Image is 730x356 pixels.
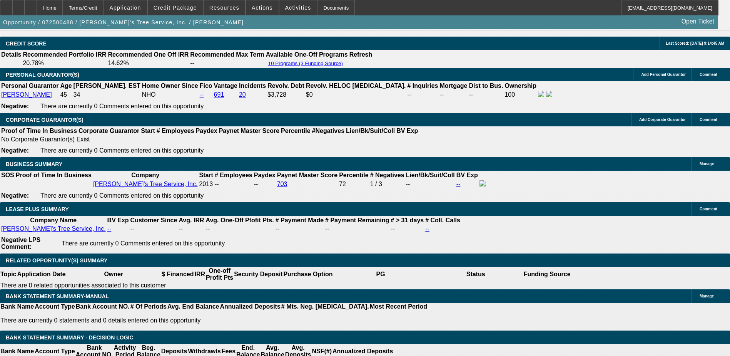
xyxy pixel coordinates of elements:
[205,267,234,282] th: One-off Profit Pts
[370,172,404,178] b: # Negatives
[142,91,199,99] td: NHO
[469,82,503,89] b: Dist to Bus.
[406,172,455,178] b: Lien/Bk/Suit/Coll
[234,267,283,282] th: Security Deposit
[205,217,274,223] b: Avg. One-Off Ptofit Pts.
[456,172,478,178] b: BV Exp
[1,225,106,232] a: [PERSON_NAME]'s Tree Service, Inc.
[456,181,461,187] a: --
[62,240,225,247] span: There are currently 0 Comments entered on this opportunity
[74,82,140,89] b: [PERSON_NAME]. EST
[700,162,714,166] span: Manage
[407,82,438,89] b: # Inquiries
[6,257,107,264] span: RELATED OPPORTUNITY(S) SUMMARY
[40,147,204,154] span: There are currently 0 Comments entered on this opportunity
[349,51,373,59] th: Refresh
[40,103,204,109] span: There are currently 0 Comments entered on this opportunity
[639,118,686,122] span: Add Corporate Guarantor
[267,91,305,99] td: $3,728
[1,51,22,59] th: Details
[214,82,237,89] b: Vantage
[167,303,220,311] th: Avg. End Balance
[179,217,204,223] b: Avg. IRR
[700,294,714,298] span: Manage
[204,0,245,15] button: Resources
[407,91,438,99] td: --
[17,267,66,282] th: Application Date
[239,82,266,89] b: Incidents
[60,82,72,89] b: Age
[700,72,717,77] span: Comment
[209,5,239,11] span: Resources
[239,91,246,98] a: 20
[277,172,337,178] b: Paynet Master Score
[700,118,717,122] span: Comment
[678,15,717,28] a: Open Ticket
[390,225,424,233] td: --
[396,128,418,134] b: BV Exp
[469,91,504,99] td: --
[109,5,141,11] span: Application
[22,59,107,67] td: 20.78%
[215,172,252,178] b: # Employees
[107,51,189,59] th: Recommended One Off IRR
[214,91,224,98] a: 691
[425,225,429,232] a: --
[205,225,274,233] td: --
[1,127,77,135] th: Proof of Time In Business
[178,225,204,233] td: --
[75,303,130,311] th: Bank Account NO.
[1,103,29,109] b: Negative:
[479,180,486,186] img: facebook-icon.png
[391,217,424,223] b: # > 31 days
[666,41,724,45] span: Last Scored: [DATE] 9:14:45 AM
[1,237,40,250] b: Negative LPS Comment:
[6,293,109,299] span: BANK STATEMENT SUMMARY-MANUAL
[104,0,147,15] button: Application
[194,267,205,282] th: IRR
[157,128,194,134] b: # Employees
[60,91,72,99] td: 45
[538,91,544,97] img: facebook-icon.png
[339,172,368,178] b: Percentile
[148,0,203,15] button: Credit Package
[6,206,69,212] span: LEASE PLUS SUMMARY
[254,180,276,188] td: --
[1,82,58,89] b: Personal Guarantor
[79,128,139,134] b: Corporate Guarantor
[107,217,129,223] b: BV Exp
[200,82,212,89] b: Fico
[93,181,198,187] a: [PERSON_NAME]'s Tree Service, Inc.
[130,303,167,311] th: # Of Periods
[3,19,244,25] span: Opportunity / 072500488 / [PERSON_NAME]'s Tree Service, Inc. / [PERSON_NAME]
[6,40,47,47] span: CREDIT SCORE
[196,128,217,134] b: Paydex
[219,303,281,311] th: Annualized Deposits
[425,217,460,223] b: # Coll. Calls
[523,267,571,282] th: Funding Source
[142,82,198,89] b: Home Owner Since
[504,82,536,89] b: Ownership
[306,82,406,89] b: Revolv. HELOC [MEDICAL_DATA].
[428,267,523,282] th: Status
[700,207,717,211] span: Comment
[130,225,178,233] td: --
[281,128,310,134] b: Percentile
[369,303,428,311] th: Most Recent Period
[6,161,62,167] span: BUSINESS SUMMARY
[306,91,406,99] td: $0
[15,171,92,179] th: Proof of Time In Business
[6,334,134,341] span: Bank Statement Summary - Decision Logic
[370,181,404,188] div: 1 / 3
[131,172,159,178] b: Company
[312,128,345,134] b: #Negatives
[107,225,112,232] a: --
[6,72,79,78] span: PERSONAL GUARANTOR(S)
[439,91,468,99] td: --
[0,317,427,324] p: There are currently 0 statements and 0 details entered on this opportunity
[275,225,324,233] td: --
[130,217,177,223] b: Customer Since
[215,181,219,187] span: --
[339,181,368,188] div: 72
[1,91,52,98] a: [PERSON_NAME]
